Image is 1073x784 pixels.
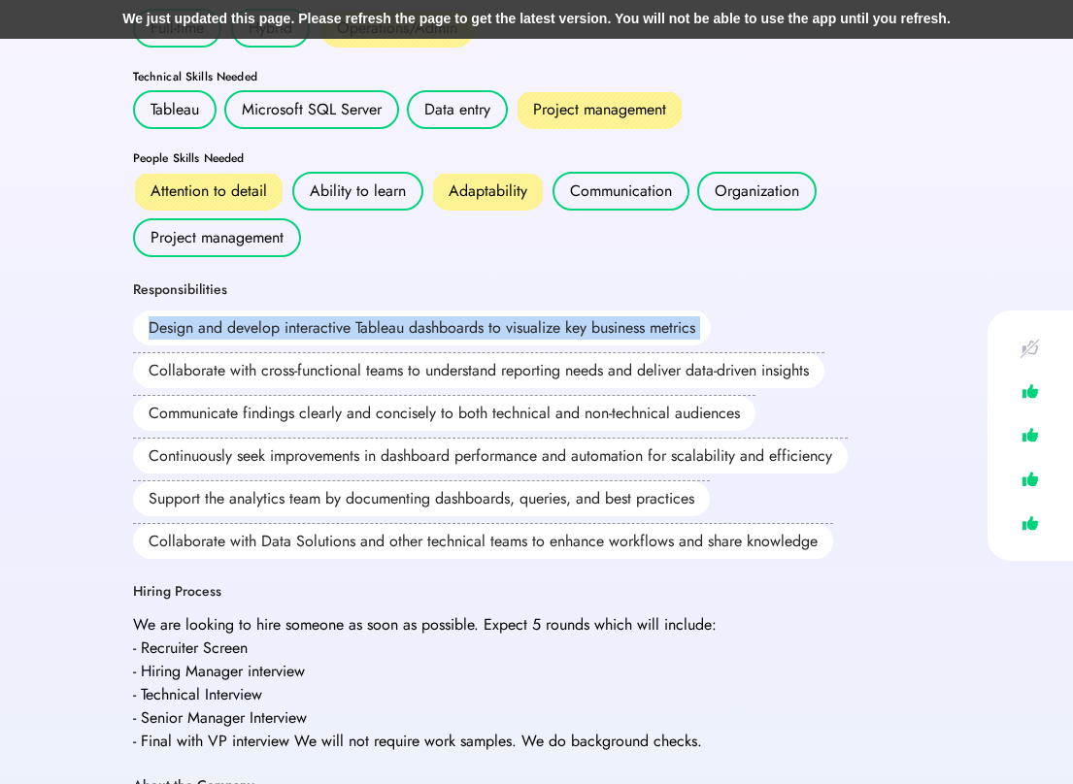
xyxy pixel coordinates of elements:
[133,524,833,559] div: Collaborate with Data Solutions and other technical teams to enhance workflows and share knowledge
[570,180,672,203] div: Communication
[133,439,848,474] div: Continuously seek improvements in dashboard performance and automation for scalability and effici...
[533,98,666,121] div: Project management
[1017,509,1044,538] img: like.svg
[449,180,527,203] div: Adaptability
[242,98,382,121] div: Microsoft SQL Server
[133,152,941,164] div: People Skills Needed
[1017,465,1044,493] img: like.svg
[133,481,710,516] div: Support the analytics team by documenting dashboards, queries, and best practices
[715,180,799,203] div: Organization
[1017,377,1044,406] img: like.svg
[310,180,406,203] div: Ability to learn
[133,310,711,345] div: Design and develop interactive Tableau dashboards to visualize key business metrics
[424,98,490,121] div: Data entry
[133,280,227,300] div: Responsibilities
[133,71,941,82] div: Technical Skills Needed
[133,613,717,753] div: We are looking to hire someone as soon as possible. Expect 5 rounds which will include: - Recruit...
[1017,421,1044,449] img: like.svg
[133,396,755,431] div: Communicate findings clearly and concisely to both technical and non-technical audiences
[151,98,199,121] div: Tableau
[133,582,221,602] div: Hiring Process
[1017,334,1044,362] img: like-crossed-out.svg
[133,353,824,388] div: Collaborate with cross-functional teams to understand reporting needs and deliver data-driven ins...
[151,226,284,249] div: Project management
[151,180,267,203] div: Attention to detail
